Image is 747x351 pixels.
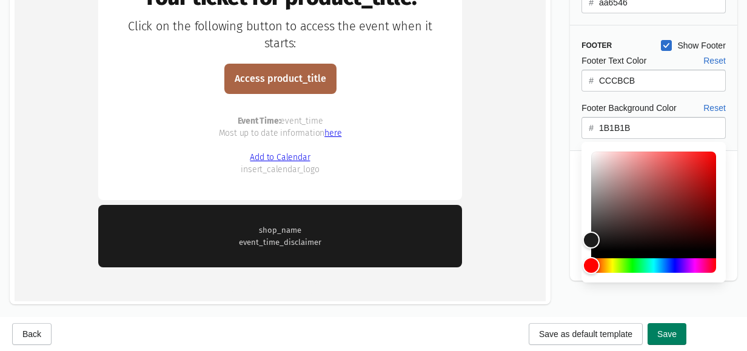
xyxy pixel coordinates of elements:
[12,323,52,345] button: Back
[703,103,726,113] span: Reset
[108,277,423,301] div: shop_name event_time_disclaimer
[581,102,676,114] label: Footer Background Color
[310,181,327,191] a: here
[235,205,295,215] a: Add to Calendar
[89,10,127,20] strong: Subject:
[657,329,677,339] span: Save
[648,323,686,345] button: Save
[591,258,716,273] div: Hue
[698,97,731,119] button: Reset
[677,39,725,52] span: Show Footer
[539,329,632,339] span: Save as default template
[589,73,594,88] div: #
[220,124,312,139] a: Access product_title
[589,121,594,135] div: #
[529,323,643,345] button: Save as default template
[89,10,452,21] p: Your ticket for product_title
[108,36,423,64] td: Your ticket for product_title.
[581,41,651,50] h3: Footer
[22,329,41,339] span: Back
[108,70,423,104] td: Click on the following button to access the event when it starts:
[108,156,423,229] div: event_time Most up to date information insert_calendar_logo
[581,55,646,67] label: Footer Text Color
[223,169,266,179] strong: Event Time:
[591,152,716,251] div: Color
[703,56,726,65] span: Reset
[698,50,731,72] button: Reset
